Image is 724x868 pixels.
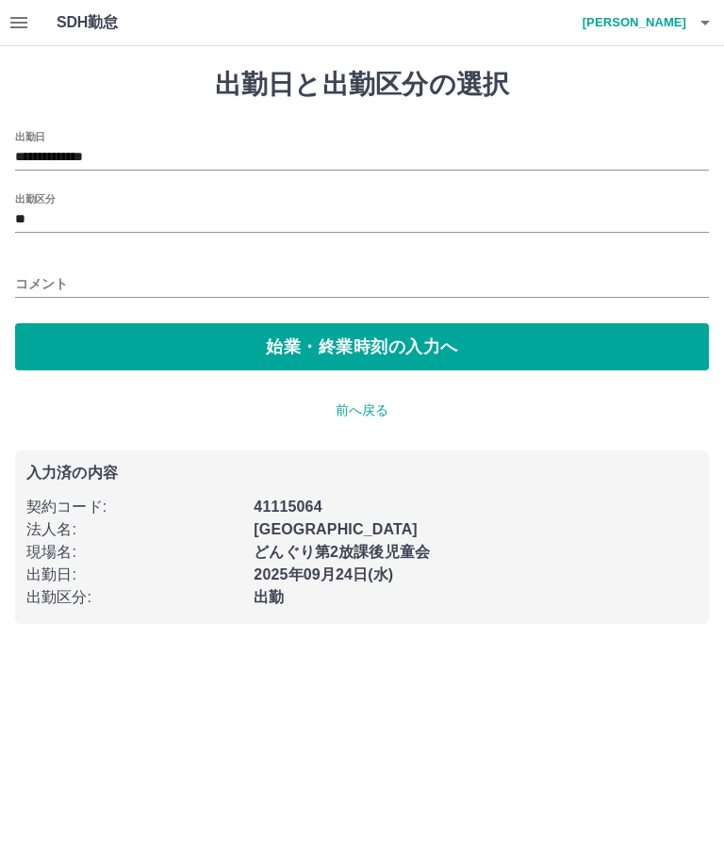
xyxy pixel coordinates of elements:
[254,499,321,515] b: 41115064
[254,521,418,537] b: [GEOGRAPHIC_DATA]
[15,401,709,420] p: 前へ戻る
[15,191,55,205] label: 出勤区分
[15,129,45,143] label: 出勤日
[26,586,242,609] p: 出勤区分 :
[26,466,698,481] p: 入力済の内容
[254,566,393,582] b: 2025年09月24日(水)
[15,323,709,370] button: 始業・終業時刻の入力へ
[26,496,242,518] p: 契約コード :
[26,518,242,541] p: 法人名 :
[26,564,242,586] p: 出勤日 :
[254,544,430,560] b: どんぐり第2放課後児童会
[15,69,709,101] h1: 出勤日と出勤区分の選択
[26,541,242,564] p: 現場名 :
[254,589,284,605] b: 出勤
